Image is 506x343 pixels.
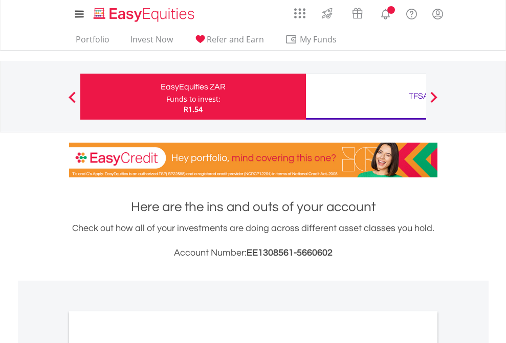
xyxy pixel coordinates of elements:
a: AppsGrid [288,3,312,19]
button: Next [424,97,444,107]
div: Check out how all of your investments are doing across different asset classes you hold. [69,221,437,260]
a: Vouchers [342,3,372,21]
a: FAQ's and Support [399,3,425,23]
span: My Funds [285,33,352,46]
a: Home page [90,3,199,23]
button: Previous [62,97,82,107]
span: R1.54 [184,104,203,114]
h3: Account Number: [69,246,437,260]
img: thrive-v2.svg [319,5,336,21]
a: Notifications [372,3,399,23]
h1: Here are the ins and outs of your account [69,198,437,216]
div: EasyEquities ZAR [86,80,300,94]
a: Invest Now [126,34,177,50]
span: EE1308561-5660602 [247,248,333,258]
img: EasyEquities_Logo.png [92,6,199,23]
span: Refer and Earn [207,34,264,45]
a: Refer and Earn [190,34,268,50]
img: vouchers-v2.svg [349,5,366,21]
div: Funds to invest: [166,94,221,104]
a: My Profile [425,3,451,25]
img: grid-menu-icon.svg [294,8,305,19]
img: EasyCredit Promotion Banner [69,143,437,177]
a: Portfolio [72,34,114,50]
